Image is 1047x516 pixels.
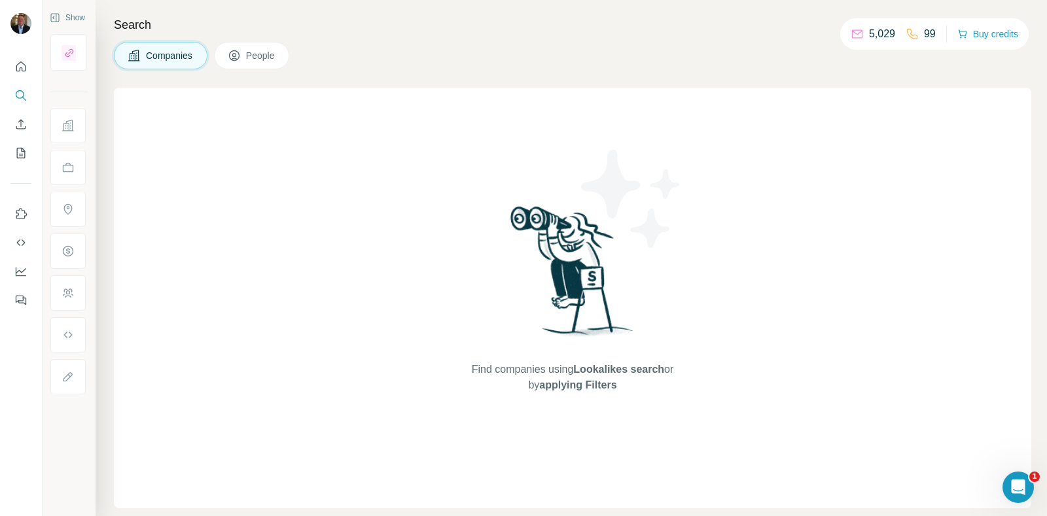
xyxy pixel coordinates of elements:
button: Search [10,84,31,107]
button: Show [41,8,94,27]
button: My lists [10,141,31,165]
span: Companies [146,49,194,62]
span: Find companies using or by [468,362,677,393]
span: People [246,49,276,62]
p: 99 [924,26,936,42]
span: 1 [1029,472,1040,482]
img: Avatar [10,13,31,34]
img: Surfe Illustration - Stars [573,140,690,258]
img: Surfe Illustration - Woman searching with binoculars [505,203,641,349]
h4: Search [114,16,1031,34]
span: applying Filters [539,379,616,390]
button: Use Surfe on LinkedIn [10,202,31,226]
button: Buy credits [957,25,1018,43]
button: Enrich CSV [10,112,31,136]
button: Dashboard [10,260,31,283]
button: Feedback [10,288,31,312]
span: Lookalikes search [573,364,664,375]
button: Use Surfe API [10,231,31,254]
button: Quick start [10,55,31,78]
iframe: Intercom live chat [1003,472,1034,503]
p: 5,029 [869,26,895,42]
